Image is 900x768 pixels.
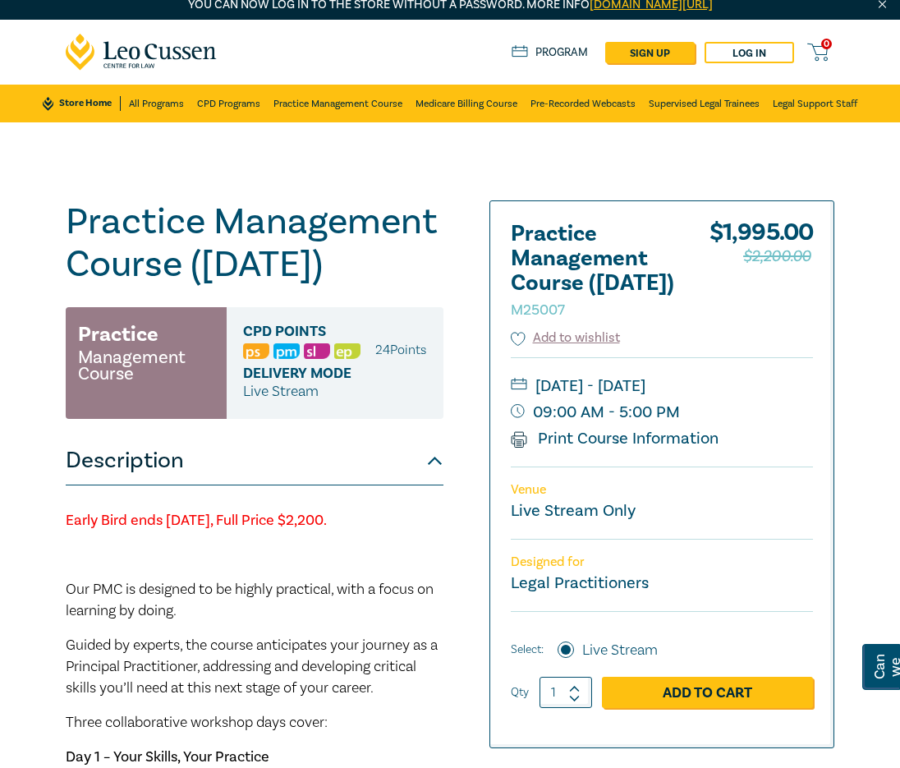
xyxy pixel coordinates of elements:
span: Three collaborative workshop days cover: [66,713,328,732]
li: 24 Point s [375,339,426,361]
a: All Programs [129,85,184,122]
a: CPD Programs [197,85,260,122]
button: Add to wishlist [511,329,620,347]
span: Delivery Mode [243,366,395,381]
h3: Practice [78,320,158,349]
span: Select: [511,641,544,659]
small: 09:00 AM - 5:00 PM [511,399,813,425]
a: Add to Cart [602,677,813,708]
label: Live Stream [582,640,658,661]
span: $2,200.00 [743,243,810,269]
h2: Practice Management Course ([DATE]) [511,222,691,320]
a: Practice Management Course [273,85,402,122]
div: $ 1,995.00 [709,222,813,329]
span: Guided by experts, the course anticipates your journey as a Principal Practitioner, addressing an... [66,636,438,697]
img: Substantive Law [304,343,330,359]
a: Log in [705,42,794,63]
a: Program [512,45,588,60]
span: Live Stream [243,382,319,401]
img: Ethics & Professional Responsibility [334,343,360,359]
strong: Early Bird ends [DATE], Full Price $2,200. [66,511,327,530]
small: Management Course [78,349,214,382]
a: Supervised Legal Trainees [649,85,760,122]
a: Legal Support Staff [773,85,857,122]
p: Designed for [511,554,813,570]
small: Legal Practitioners [511,573,649,594]
a: Store Home [43,96,121,111]
a: sign up [605,42,695,63]
a: Print Course Information [511,428,719,449]
a: Medicare Billing Course [416,85,517,122]
a: Live Stream Only [511,500,636,522]
span: 0 [821,39,832,49]
span: Our PMC is designed to be highly practical, with a focus on learning by doing. [66,580,434,620]
strong: Day 1 – Your Skills, Your Practice [66,747,269,766]
label: Qty [511,683,529,701]
small: M25007 [511,301,565,320]
img: Practice Management & Business Skills [273,343,300,359]
h1: Practice Management Course ([DATE]) [66,200,443,286]
span: CPD Points [243,324,395,339]
p: Venue [511,482,813,498]
button: Description [66,436,443,485]
input: 1 [540,677,592,708]
a: Pre-Recorded Webcasts [530,85,636,122]
small: [DATE] - [DATE] [511,373,813,399]
img: Professional Skills [243,343,269,359]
